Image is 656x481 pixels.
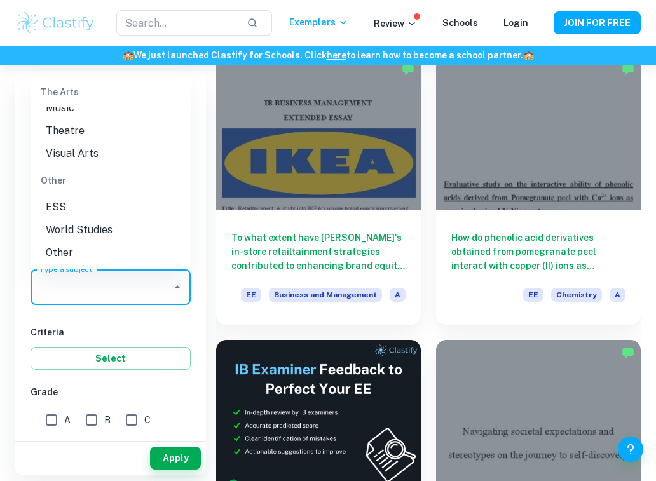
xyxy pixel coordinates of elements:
[31,385,191,399] h6: Grade
[168,278,186,296] button: Close
[523,50,534,60] span: 🏫
[31,97,191,119] li: Music
[610,288,625,302] span: A
[104,413,111,427] span: B
[123,50,133,60] span: 🏫
[31,142,191,165] li: Visual Arts
[15,71,206,107] h6: Filter exemplars
[554,11,641,34] button: JOIN FOR FREE
[31,196,191,219] li: ESS
[436,57,641,325] a: How do phenolic acid derivatives obtained from pomegranate peel interact with copper (II) ions as...
[64,413,71,427] span: A
[289,15,348,29] p: Exemplars
[327,50,346,60] a: here
[374,17,417,30] p: Review
[451,231,625,273] h6: How do phenolic acid derivatives obtained from pomegranate peel interact with copper (II) ions as...
[31,77,191,107] div: The Arts
[269,288,382,302] span: Business and Management
[3,48,653,62] h6: We just launched Clastify for Schools. Click to learn how to become a school partner.
[618,437,643,462] button: Help and Feedback
[622,63,634,76] img: Marked
[15,10,96,36] img: Clastify logo
[551,288,602,302] span: Chemistry
[31,165,191,196] div: Other
[622,346,634,359] img: Marked
[503,18,528,28] a: Login
[31,347,191,370] button: Select
[390,288,406,302] span: A
[402,63,414,76] img: Marked
[231,231,406,273] h6: To what extent have [PERSON_NAME]'s in-store retailtainment strategies contributed to enhancing b...
[216,57,421,325] a: To what extent have [PERSON_NAME]'s in-store retailtainment strategies contributed to enhancing b...
[523,288,543,302] span: EE
[31,241,191,264] li: Other
[31,325,191,339] h6: Criteria
[31,119,191,142] li: Theatre
[241,288,261,302] span: EE
[150,447,201,470] button: Apply
[442,18,478,28] a: Schools
[31,219,191,241] li: World Studies
[116,10,236,36] input: Search...
[144,413,151,427] span: C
